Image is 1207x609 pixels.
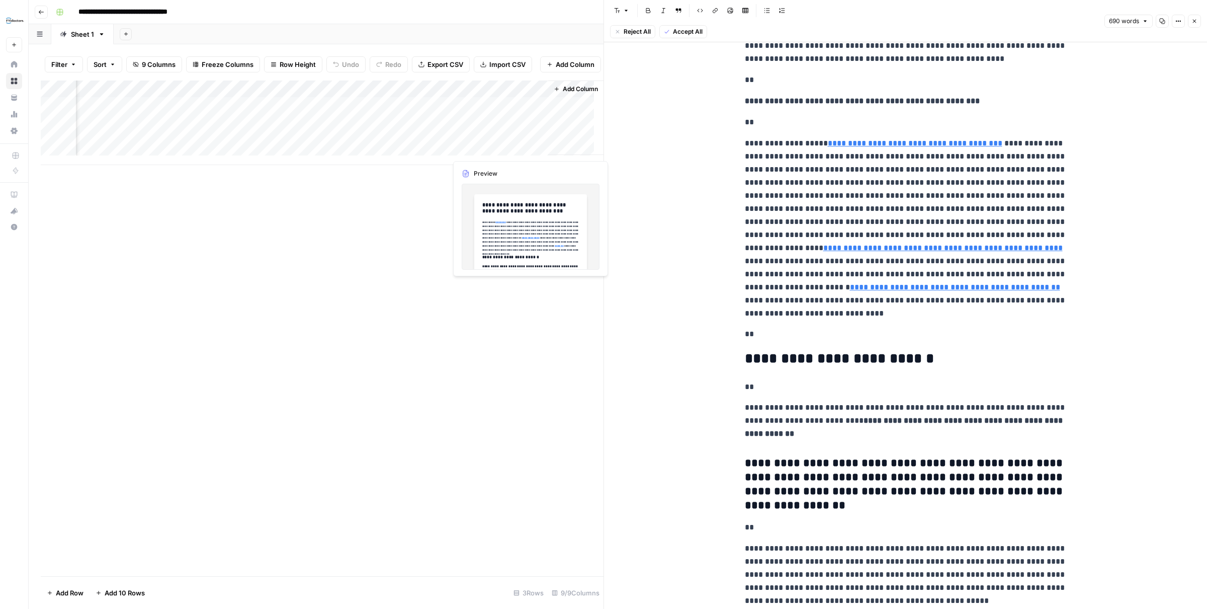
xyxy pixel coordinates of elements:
span: Undo [342,59,359,69]
span: Filter [51,59,67,69]
button: Row Height [264,56,322,72]
div: What's new? [7,203,22,218]
button: Add Column [550,83,602,96]
span: Sort [94,59,107,69]
a: Usage [6,106,22,122]
button: Filter [45,56,83,72]
button: Help + Support [6,219,22,235]
div: 3 Rows [509,585,548,601]
div: Sheet 1 [71,29,94,39]
button: What's new? [6,203,22,219]
a: Browse [6,73,22,89]
span: Export CSV [427,59,463,69]
button: Accept All [659,25,707,38]
button: Freeze Columns [186,56,260,72]
img: FYidoctors Logo [6,12,24,30]
span: 9 Columns [142,59,176,69]
button: 690 words [1104,15,1153,28]
span: 690 words [1109,17,1139,26]
button: Add Column [540,56,601,72]
button: 9 Columns [126,56,182,72]
button: Redo [370,56,408,72]
span: Import CSV [489,59,526,69]
span: Row Height [280,59,316,69]
span: Add Row [56,588,83,598]
a: Home [6,56,22,72]
div: 9/9 Columns [548,585,603,601]
span: Add 10 Rows [105,588,145,598]
a: Settings [6,123,22,139]
button: Export CSV [412,56,470,72]
a: Sheet 1 [51,24,114,44]
button: Sort [87,56,122,72]
button: Add 10 Rows [90,585,151,601]
button: Reject All [610,25,655,38]
span: Add Column [563,85,598,94]
span: Freeze Columns [202,59,253,69]
button: Import CSV [474,56,532,72]
button: Undo [326,56,366,72]
span: Redo [385,59,401,69]
span: Accept All [673,27,703,36]
button: Workspace: FYidoctors [6,8,22,33]
a: Your Data [6,90,22,106]
a: AirOps Academy [6,187,22,203]
span: Add Column [556,59,594,69]
span: Reject All [624,27,651,36]
button: Add Row [41,585,90,601]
